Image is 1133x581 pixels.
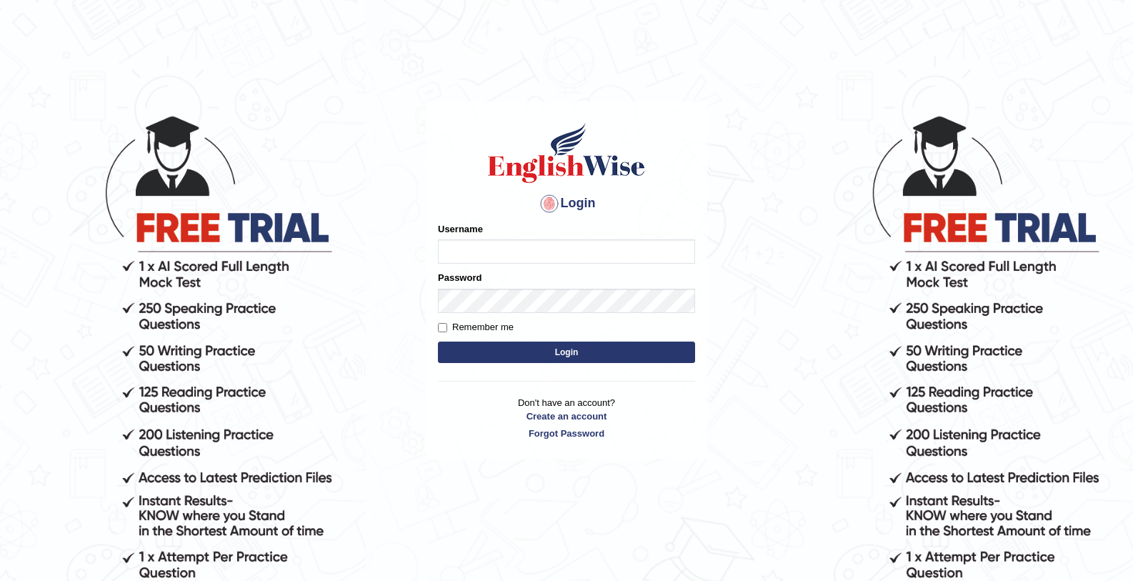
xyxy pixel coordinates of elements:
[438,222,483,236] label: Username
[438,320,514,334] label: Remember me
[438,427,695,440] a: Forgot Password
[438,192,695,215] h4: Login
[438,342,695,363] button: Login
[485,121,648,185] img: Logo of English Wise sign in for intelligent practice with AI
[438,271,481,284] label: Password
[438,409,695,423] a: Create an account
[438,396,695,440] p: Don't have an account?
[438,323,447,332] input: Remember me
